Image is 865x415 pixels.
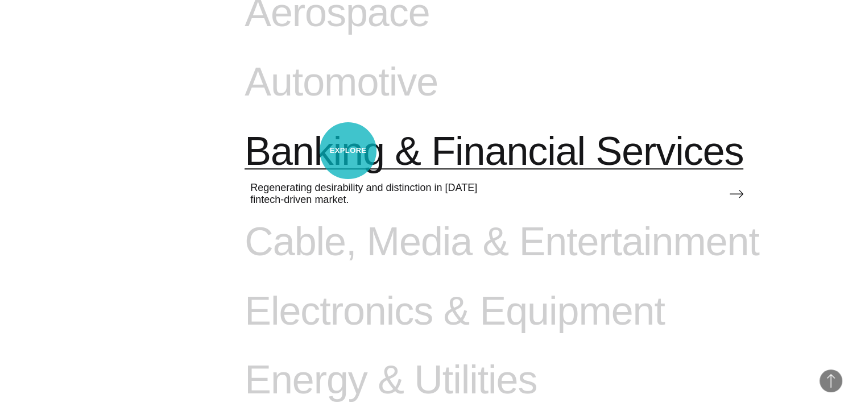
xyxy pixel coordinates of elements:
[250,182,506,206] span: Regenerating desirability and distinction in [DATE] fintech-driven market.
[245,128,743,219] a: Banking & Financial Services Regenerating desirability and distinction in [DATE] fintech-driven m...
[245,288,664,358] a: Electronics & Equipment
[245,288,664,335] span: Electronics & Equipment
[245,357,537,404] span: Energy & Utilities
[245,219,759,288] a: Cable, Media & Entertainment
[245,59,438,106] span: Automotive
[245,59,533,128] a: Automotive
[820,370,842,392] button: Back to Top
[245,128,743,175] span: Banking & Financial Services
[245,219,759,265] span: Cable, Media & Entertainment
